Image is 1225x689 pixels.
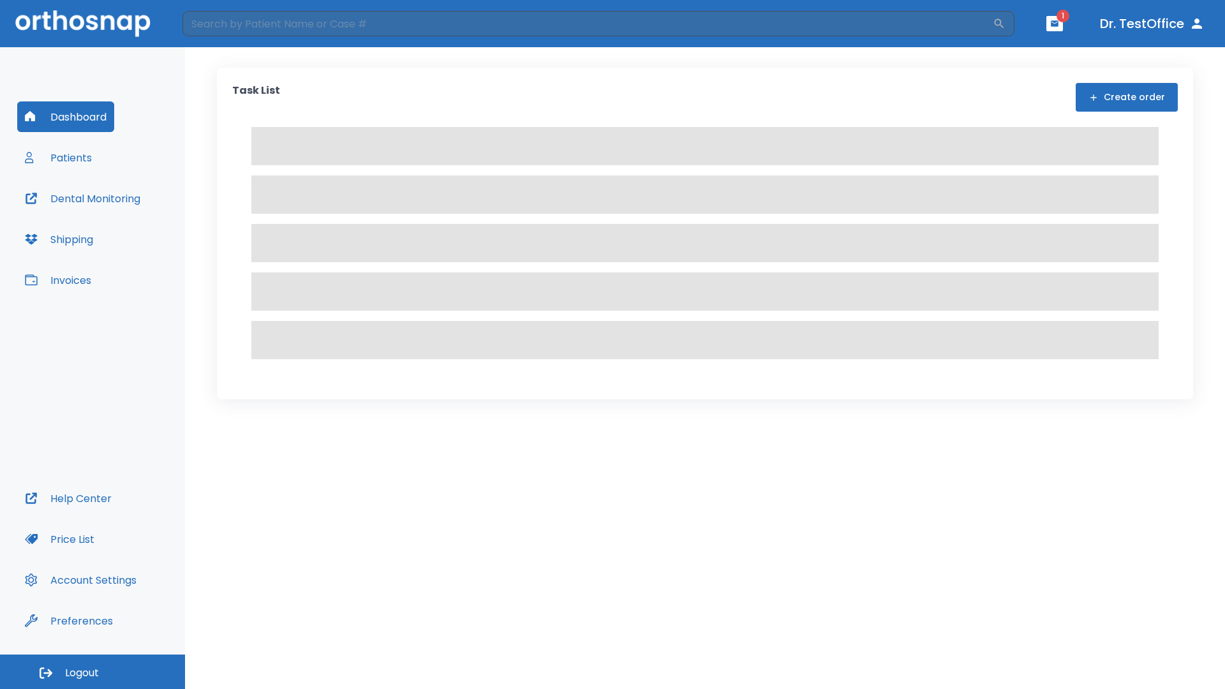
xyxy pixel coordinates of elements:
button: Shipping [17,224,101,255]
span: Logout [65,666,99,680]
img: Orthosnap [15,10,151,36]
button: Create order [1076,83,1178,112]
button: Preferences [17,605,121,636]
button: Account Settings [17,565,144,595]
button: Price List [17,524,102,554]
button: Dashboard [17,101,114,132]
button: Invoices [17,265,99,295]
input: Search by Patient Name or Case # [182,11,993,36]
button: Patients [17,142,100,173]
p: Task List [232,83,280,112]
button: Help Center [17,483,119,514]
span: 1 [1057,10,1069,22]
button: Dental Monitoring [17,183,148,214]
button: Dr. TestOffice [1095,12,1210,35]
